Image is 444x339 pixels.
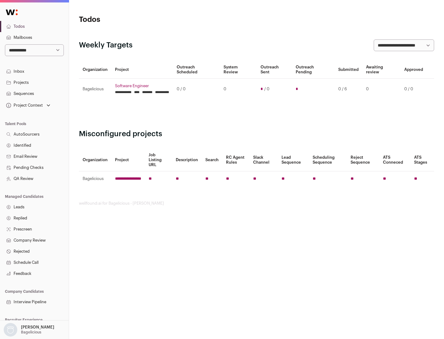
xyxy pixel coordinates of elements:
td: Bagelicious [79,171,111,186]
td: 0 [362,79,401,100]
th: Outreach Sent [257,61,292,79]
th: Outreach Scheduled [173,61,220,79]
th: Slack Channel [249,149,278,171]
div: Project Context [5,103,43,108]
button: Open dropdown [5,101,51,110]
td: 0 / 0 [173,79,220,100]
a: Software Engineer [115,84,169,88]
td: 0 [220,79,257,100]
th: Outreach Pending [292,61,334,79]
th: Reject Sequence [347,149,380,171]
th: ATS Stages [410,149,434,171]
p: Bagelicious [21,330,41,335]
th: Project [111,61,173,79]
th: Lead Sequence [278,149,309,171]
th: Organization [79,149,111,171]
th: Organization [79,61,111,79]
th: Scheduling Sequence [309,149,347,171]
th: Project [111,149,145,171]
th: Awaiting review [362,61,401,79]
th: Submitted [335,61,362,79]
img: Wellfound [2,6,21,18]
button: Open dropdown [2,323,55,337]
th: Search [202,149,222,171]
th: ATS Conneced [379,149,410,171]
td: 0 / 0 [401,79,427,100]
span: / 0 [264,87,269,92]
td: Bagelicious [79,79,111,100]
th: Description [172,149,202,171]
th: RC Agent Rules [222,149,249,171]
footer: wellfound:ai for Bagelicious - [PERSON_NAME] [79,201,434,206]
h2: Weekly Targets [79,40,133,50]
img: nopic.png [4,323,17,337]
th: Approved [401,61,427,79]
td: 0 / 6 [335,79,362,100]
th: System Review [220,61,257,79]
p: [PERSON_NAME] [21,325,54,330]
h1: Todos [79,15,197,25]
th: Job Listing URL [145,149,172,171]
h2: Misconfigured projects [79,129,434,139]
